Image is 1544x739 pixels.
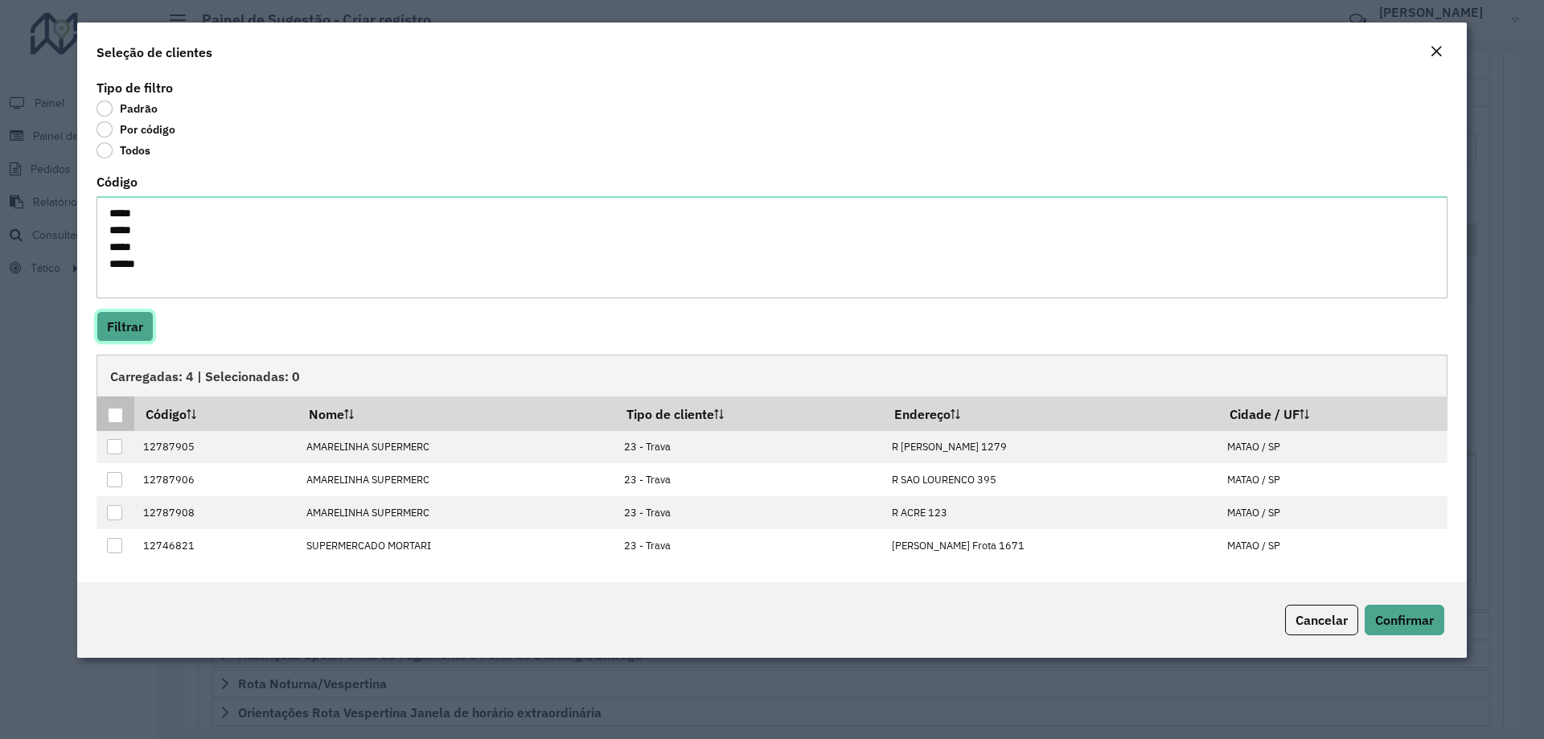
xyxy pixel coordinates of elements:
td: 12787905 [134,431,298,464]
label: Tipo de filtro [96,78,173,97]
div: Carregadas: 4 | Selecionadas: 0 [96,355,1447,396]
td: MATAO / SP [1219,529,1447,562]
th: Endereço [883,396,1218,430]
label: Código [96,172,138,191]
td: 23 - Trava [615,463,883,496]
span: Cancelar [1296,612,1348,628]
button: Cancelar [1285,605,1358,635]
td: MATAO / SP [1219,431,1447,464]
td: MATAO / SP [1219,496,1447,529]
td: R SAO LOURENCO 395 [883,463,1218,496]
td: 23 - Trava [615,496,883,529]
td: AMARELINHA SUPERMERC [298,463,615,496]
th: Tipo de cliente [615,396,883,430]
td: AMARELINHA SUPERMERC [298,431,615,464]
label: Por código [96,121,175,138]
th: Cidade / UF [1219,396,1447,430]
button: Filtrar [96,311,154,342]
button: Close [1425,42,1447,63]
td: 12787906 [134,463,298,496]
td: 12746821 [134,529,298,562]
td: MATAO / SP [1219,463,1447,496]
td: R ACRE 123 [883,496,1218,529]
td: 23 - Trava [615,431,883,464]
td: SUPERMERCADO MORTARI [298,529,615,562]
td: 12787908 [134,496,298,529]
em: Fechar [1430,45,1443,58]
button: Confirmar [1365,605,1444,635]
th: Código [134,396,298,430]
span: Confirmar [1375,612,1434,628]
td: 23 - Trava [615,529,883,562]
td: R [PERSON_NAME] 1279 [883,431,1218,464]
h4: Seleção de clientes [96,43,212,62]
label: Todos [96,142,150,158]
label: Padrão [96,101,158,117]
th: Nome [298,396,615,430]
td: [PERSON_NAME] Frota 1671 [883,529,1218,562]
td: AMARELINHA SUPERMERC [298,496,615,529]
